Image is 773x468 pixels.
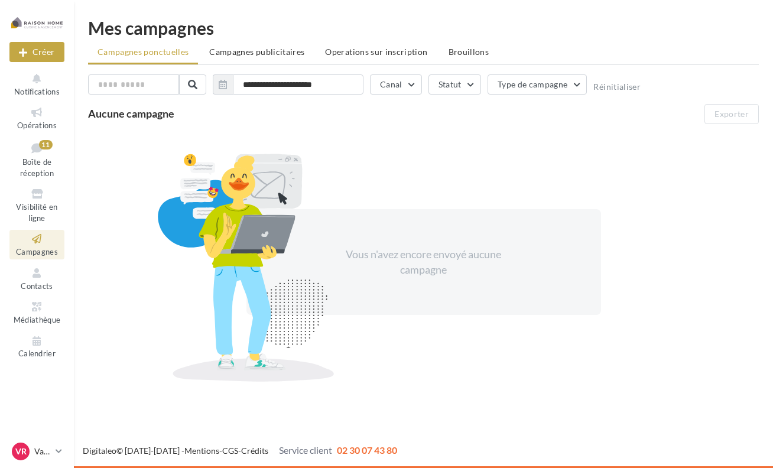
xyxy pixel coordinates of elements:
[209,47,304,57] span: Campagnes publicitaires
[9,440,64,463] a: VR Valorice [PERSON_NAME]
[449,47,489,57] span: Brouillons
[704,104,759,124] button: Exporter
[9,70,64,99] button: Notifications
[428,74,481,95] button: Statut
[83,446,397,456] span: © [DATE]-[DATE] - - -
[34,446,51,457] p: Valorice [PERSON_NAME]
[488,74,587,95] button: Type de campagne
[9,185,64,225] a: Visibilité en ligne
[16,202,57,223] span: Visibilité en ligne
[9,138,64,181] a: Boîte de réception11
[9,264,64,293] a: Contacts
[241,446,268,456] a: Crédits
[83,446,116,456] a: Digitaleo
[9,230,64,259] a: Campagnes
[9,298,64,327] a: Médiathèque
[88,19,759,37] div: Mes campagnes
[14,315,61,324] span: Médiathèque
[17,121,57,130] span: Opérations
[222,446,238,456] a: CGS
[88,107,174,120] span: Aucune campagne
[9,42,64,62] div: Nouvelle campagne
[593,82,641,92] button: Réinitialiser
[370,74,422,95] button: Canal
[184,446,219,456] a: Mentions
[279,444,332,456] span: Service client
[9,42,64,62] button: Créer
[322,247,525,277] div: Vous n'avez encore envoyé aucune campagne
[337,444,397,456] span: 02 30 07 43 80
[16,247,58,256] span: Campagnes
[9,332,64,361] a: Calendrier
[39,140,53,149] div: 11
[325,47,427,57] span: Operations sur inscription
[15,446,27,457] span: VR
[14,87,60,96] span: Notifications
[18,349,56,359] span: Calendrier
[21,281,53,291] span: Contacts
[9,103,64,132] a: Opérations
[20,157,54,178] span: Boîte de réception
